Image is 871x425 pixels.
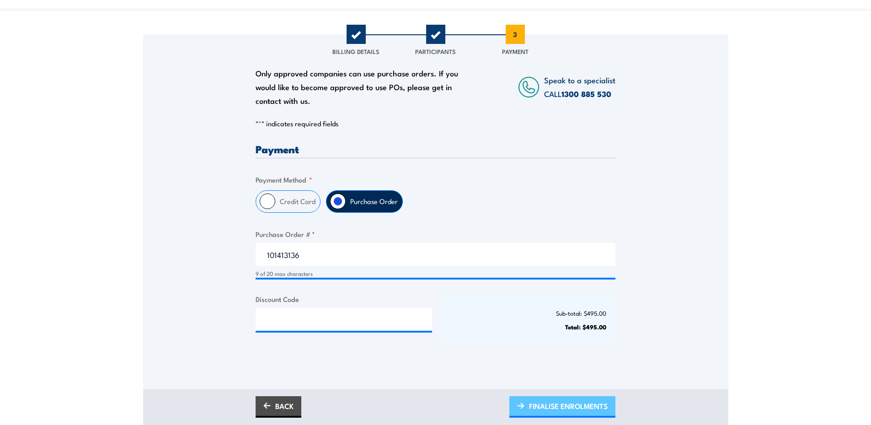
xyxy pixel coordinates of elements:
a: 1300 885 530 [561,88,611,100]
a: BACK [256,396,301,418]
span: Speak to a specialist CALL [544,74,615,99]
span: Participants [415,47,456,56]
span: FINALISE ENROLMENTS [529,394,608,418]
legend: Payment Method [256,174,312,185]
div: Only approved companies can use purchase orders. If you would like to become approved to use POs,... [256,66,463,108]
a: FINALISE ENROLMENTS [509,396,615,418]
span: Payment [502,47,529,56]
span: 1 [347,25,366,44]
div: 9 of 20 max characters [256,269,615,278]
h3: Payment [256,144,615,154]
strong: Total: $495.00 [565,322,606,331]
label: Credit Card [275,191,320,212]
span: 2 [426,25,445,44]
p: " " indicates required fields [256,119,615,128]
span: 3 [506,25,525,44]
label: Purchase Order [346,191,402,212]
span: Billing Details [332,47,379,56]
p: Sub-total: $495.00 [449,310,607,317]
label: Purchase Order # [256,229,615,239]
label: Discount Code [256,294,432,304]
